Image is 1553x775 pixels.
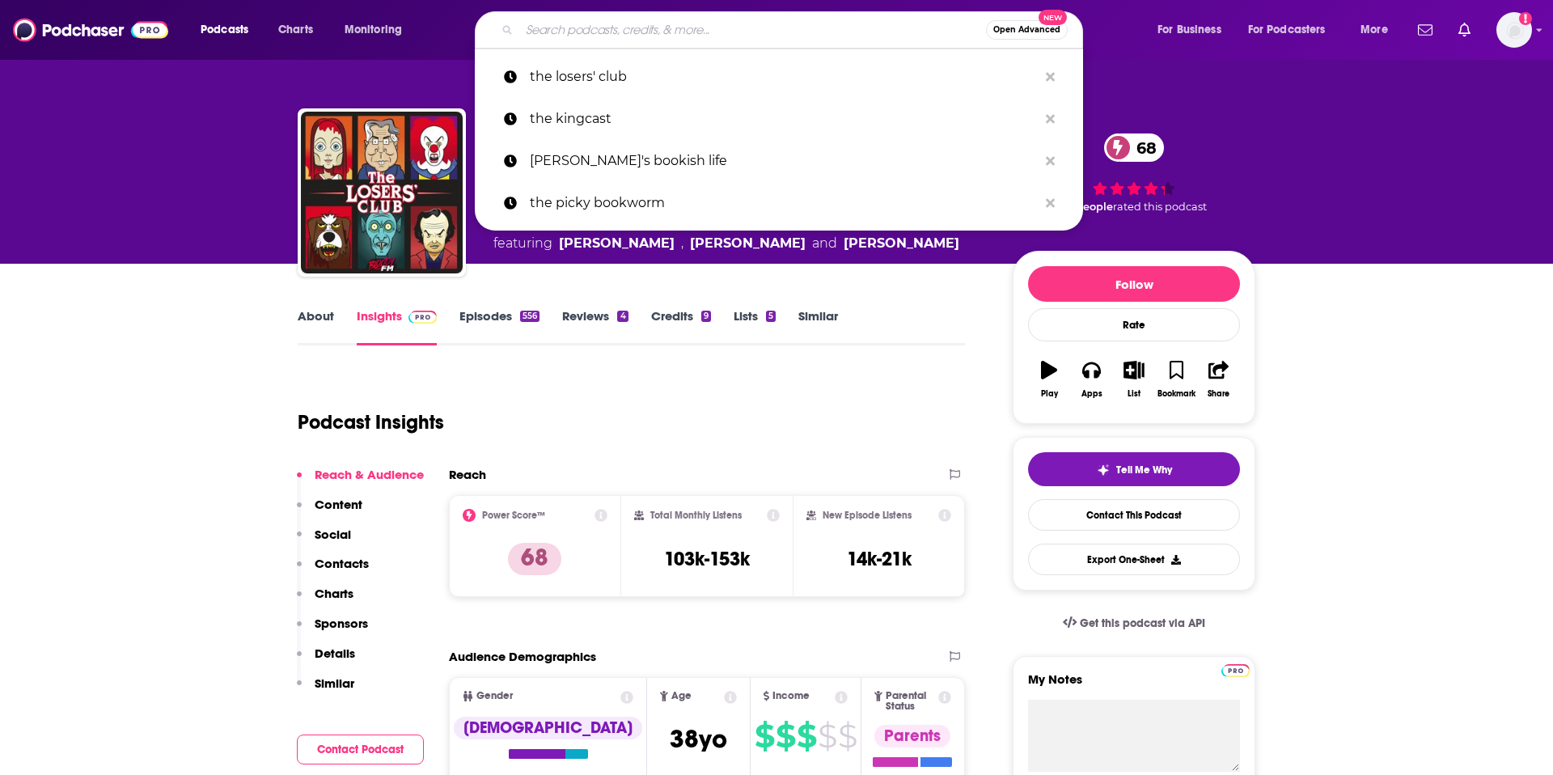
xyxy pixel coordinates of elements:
[671,691,692,701] span: Age
[1028,266,1240,302] button: Follow
[449,649,596,664] h2: Audience Demographics
[1050,603,1218,643] a: Get this podcast via API
[297,497,362,527] button: Content
[345,19,402,41] span: Monitoring
[1157,389,1195,399] div: Bookmark
[530,56,1038,98] p: the losers' club
[1064,201,1113,213] span: 11 people
[268,17,323,43] a: Charts
[578,216,580,231] span: ,
[798,308,838,345] a: Similar
[1041,389,1058,399] div: Play
[315,556,369,571] p: Contacts
[408,311,437,324] img: Podchaser Pro
[357,308,437,345] a: InsightsPodchaser Pro
[1198,350,1240,409] button: Share
[650,510,742,521] h2: Total Monthly Listens
[1349,17,1408,43] button: open menu
[475,182,1083,224] a: the picky bookworm
[519,17,986,43] input: Search podcasts, credits, & more...
[530,140,1038,182] p: megan's bookish life
[475,140,1083,182] a: [PERSON_NAME]'s bookish life
[297,646,355,675] button: Details
[1496,12,1532,48] button: Show profile menu
[1028,499,1240,531] a: Contact This Podcast
[681,234,683,253] span: ,
[315,467,424,482] p: Reach & Audience
[580,216,620,231] a: Books
[13,15,168,45] img: Podchaser - Follow, Share and Rate Podcasts
[1028,671,1240,700] label: My Notes
[493,214,959,253] div: A weekly podcast
[812,234,837,253] span: and
[1496,12,1532,48] img: User Profile
[986,20,1068,40] button: Open AdvancedNew
[189,17,269,43] button: open menu
[482,510,545,521] h2: Power Score™
[701,311,711,322] div: 9
[664,547,750,571] h3: 103k-153k
[838,723,857,749] span: $
[1496,12,1532,48] span: Logged in as ldigiovine
[1028,308,1240,341] div: Rate
[617,311,628,322] div: 4
[823,510,912,521] h2: New Episode Listens
[297,675,354,705] button: Similar
[1113,201,1207,213] span: rated this podcast
[776,723,795,749] span: $
[530,182,1038,224] p: the picky bookworm
[559,234,675,253] a: Randall Colburn
[1128,389,1140,399] div: List
[476,691,513,701] span: Gender
[1080,616,1205,630] span: Get this podcast via API
[315,616,368,631] p: Sponsors
[620,216,645,231] span: and
[1155,350,1197,409] button: Bookmark
[1039,10,1068,25] span: New
[1221,664,1250,677] img: Podchaser Pro
[1097,464,1110,476] img: tell me why sparkle
[670,723,727,755] span: 38 yo
[1113,350,1155,409] button: List
[651,308,711,345] a: Credits9
[1238,17,1349,43] button: open menu
[315,646,355,661] p: Details
[1146,17,1242,43] button: open menu
[1411,16,1439,44] a: Show notifications dropdown
[1360,19,1388,41] span: More
[847,547,912,571] h3: 14k-21k
[1116,464,1172,476] span: Tell Me Why
[1028,350,1070,409] button: Play
[297,586,353,616] button: Charts
[993,26,1060,34] span: Open Advanced
[1519,12,1532,25] svg: Add a profile image
[454,717,642,739] div: [DEMOGRAPHIC_DATA]
[315,527,351,542] p: Social
[562,308,628,345] a: Reviews4
[1208,389,1229,399] div: Share
[1120,133,1165,162] span: 68
[449,467,486,482] h2: Reach
[298,308,334,345] a: About
[297,527,351,557] button: Social
[297,556,369,586] button: Contacts
[278,19,313,41] span: Charts
[734,308,776,345] a: Lists5
[301,112,463,273] img: The Losers' Club: A Stephen King Podcast
[297,616,368,646] button: Sponsors
[1081,389,1102,399] div: Apps
[520,311,540,322] div: 556
[1248,19,1326,41] span: For Podcasters
[475,98,1083,140] a: the kingcast
[1070,350,1112,409] button: Apps
[508,543,561,575] p: 68
[690,234,806,253] a: Michael Roffman
[315,675,354,691] p: Similar
[475,56,1083,98] a: the losers' club
[1221,662,1250,677] a: Pro website
[1104,133,1165,162] a: 68
[766,311,776,322] div: 5
[297,735,424,764] button: Contact Podcast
